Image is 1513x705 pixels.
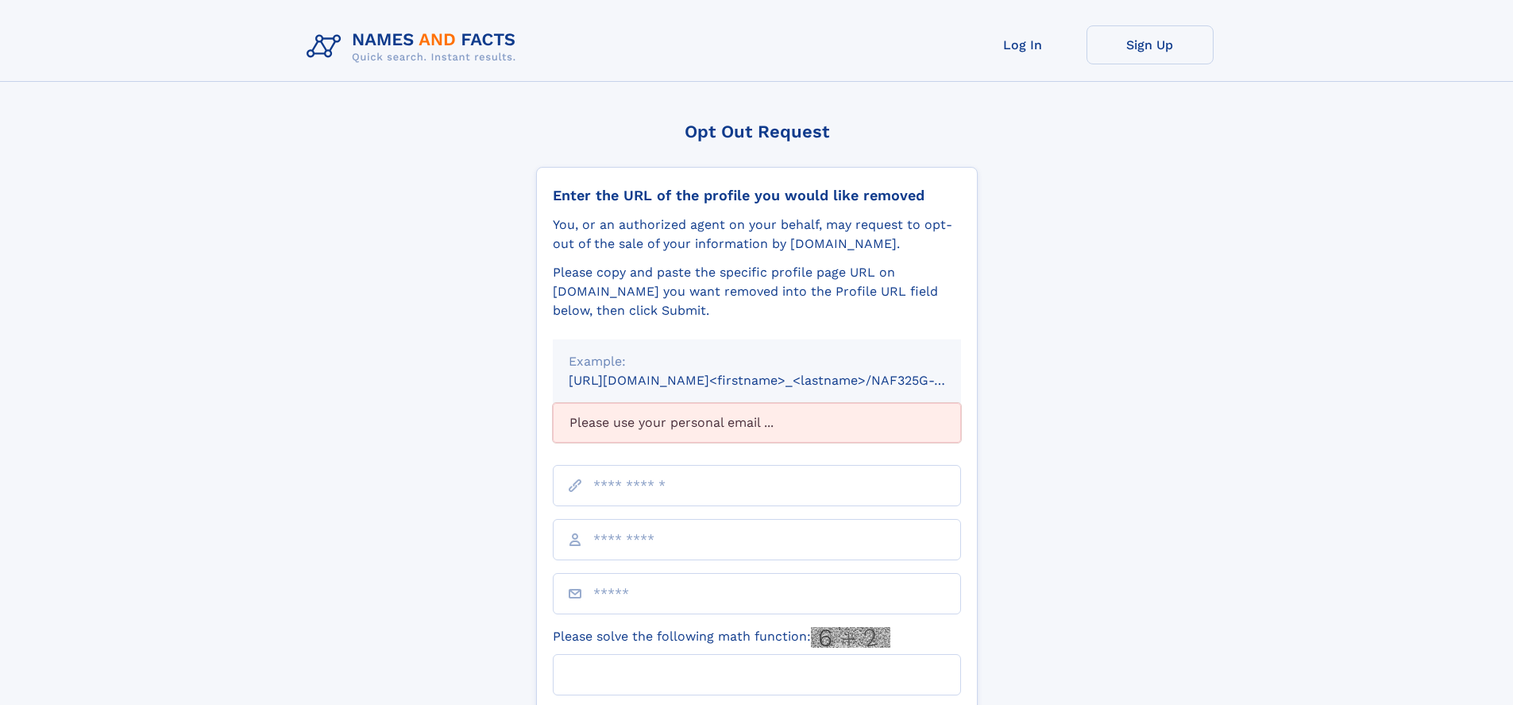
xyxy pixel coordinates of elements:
div: Example: [569,352,945,371]
a: Sign Up [1087,25,1214,64]
div: Enter the URL of the profile you would like removed [553,187,961,204]
div: Please copy and paste the specific profile page URL on [DOMAIN_NAME] you want removed into the Pr... [553,263,961,320]
div: Opt Out Request [536,122,978,141]
div: Please use your personal email ... [553,403,961,443]
small: [URL][DOMAIN_NAME]<firstname>_<lastname>/NAF325G-xxxxxxxx [569,373,991,388]
label: Please solve the following math function: [553,627,890,648]
div: You, or an authorized agent on your behalf, may request to opt-out of the sale of your informatio... [553,215,961,254]
img: Logo Names and Facts [300,25,529,68]
a: Log In [959,25,1087,64]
